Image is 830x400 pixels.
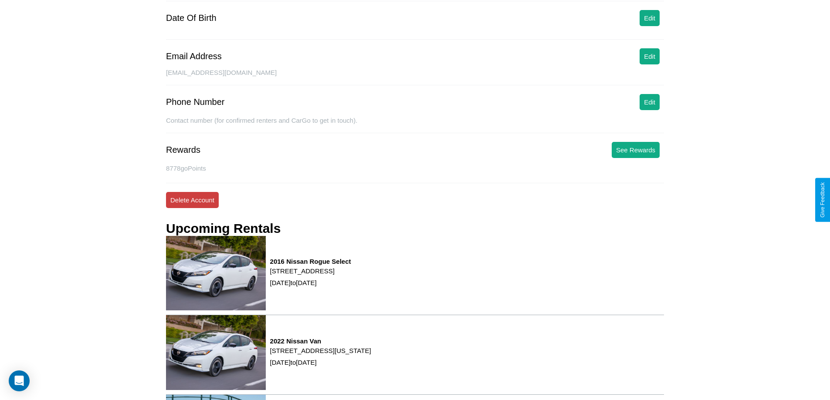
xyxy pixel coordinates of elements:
div: Date Of Birth [166,13,217,23]
button: Delete Account [166,192,219,208]
p: [DATE] to [DATE] [270,356,371,368]
div: Open Intercom Messenger [9,370,30,391]
button: Edit [640,10,660,26]
div: Contact number (for confirmed renters and CarGo to get in touch). [166,117,664,133]
p: [STREET_ADDRESS] [270,265,351,277]
button: Edit [640,48,660,64]
div: Email Address [166,51,222,61]
h3: 2016 Nissan Rogue Select [270,258,351,265]
p: [DATE] to [DATE] [270,277,351,289]
button: Edit [640,94,660,110]
div: Rewards [166,145,200,155]
p: 8778 goPoints [166,162,664,174]
h3: Upcoming Rentals [166,221,281,236]
h3: 2022 Nissan Van [270,337,371,345]
img: rental [166,315,266,390]
img: rental [166,236,266,310]
div: Give Feedback [820,182,826,218]
button: See Rewards [612,142,660,158]
div: Phone Number [166,97,225,107]
p: [STREET_ADDRESS][US_STATE] [270,345,371,356]
div: [EMAIL_ADDRESS][DOMAIN_NAME] [166,69,664,85]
